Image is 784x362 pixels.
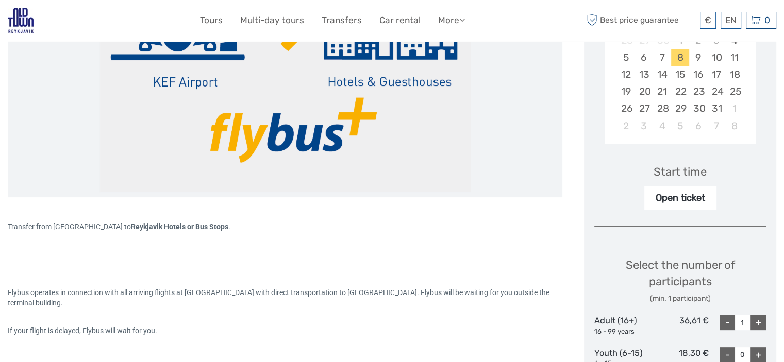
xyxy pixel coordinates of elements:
[707,83,725,100] div: Choose Friday, October 24th, 2025
[200,13,223,28] a: Tours
[721,12,741,29] div: EN
[240,13,304,28] a: Multi-day tours
[594,315,652,336] div: Adult (16+)
[8,326,157,335] span: If your flight is delayed, Flybus will wait for you.
[653,83,671,100] div: Choose Tuesday, October 21st, 2025
[594,257,766,304] div: Select the number of participants
[616,100,635,117] div: Choose Sunday, October 26th, 2025
[705,15,711,25] span: €
[14,18,116,26] p: We're away right now. Please check back later!
[131,222,228,231] strong: Reykjavik Hotels or Bus Stops
[228,222,230,231] span: .
[720,315,735,330] div: -
[616,83,635,100] div: Choose Sunday, October 19th, 2025
[726,100,744,117] div: Choose Saturday, November 1st, 2025
[689,117,707,134] div: Choose Thursday, November 6th, 2025
[8,222,228,231] span: Transfer from [GEOGRAPHIC_DATA] to
[119,16,131,28] button: Open LiveChat chat widget
[726,83,744,100] div: Choose Saturday, October 25th, 2025
[608,32,753,134] div: month 2025-10
[671,117,689,134] div: Choose Wednesday, November 5th, 2025
[750,315,766,330] div: +
[635,66,653,83] div: Choose Monday, October 13th, 2025
[379,13,421,28] a: Car rental
[671,66,689,83] div: Choose Wednesday, October 15th, 2025
[726,49,744,66] div: Choose Saturday, October 11th, 2025
[616,66,635,83] div: Choose Sunday, October 12th, 2025
[8,8,34,33] img: 3594-675a8020-bb5e-44e2-ad73-0542bc91ef0d_logo_small.jpg
[654,164,707,180] div: Start time
[653,66,671,83] div: Choose Tuesday, October 14th, 2025
[635,100,653,117] div: Choose Monday, October 27th, 2025
[653,49,671,66] div: Choose Tuesday, October 7th, 2025
[689,66,707,83] div: Choose Thursday, October 16th, 2025
[689,100,707,117] div: Choose Thursday, October 30th, 2025
[726,66,744,83] div: Choose Saturday, October 18th, 2025
[763,15,772,25] span: 0
[594,294,766,304] div: (min. 1 participant)
[322,13,362,28] a: Transfers
[635,83,653,100] div: Choose Monday, October 20th, 2025
[689,49,707,66] div: Choose Thursday, October 9th, 2025
[616,117,635,134] div: Choose Sunday, November 2nd, 2025
[584,12,697,29] span: Best price guarantee
[653,117,671,134] div: Choose Tuesday, November 4th, 2025
[8,288,551,307] span: Flybus operates in connection with all arriving flights at [GEOGRAPHIC_DATA] with direct transpor...
[671,49,689,66] div: Choose Wednesday, October 8th, 2025
[644,186,716,210] div: Open ticket
[635,49,653,66] div: Choose Monday, October 6th, 2025
[707,100,725,117] div: Choose Friday, October 31st, 2025
[707,117,725,134] div: Choose Friday, November 7th, 2025
[594,327,652,337] div: 16 - 99 years
[616,49,635,66] div: Choose Sunday, October 5th, 2025
[689,83,707,100] div: Choose Thursday, October 23rd, 2025
[635,117,653,134] div: Choose Monday, November 3rd, 2025
[652,315,709,336] div: 36,61 €
[707,49,725,66] div: Choose Friday, October 10th, 2025
[671,100,689,117] div: Choose Wednesday, October 29th, 2025
[671,83,689,100] div: Choose Wednesday, October 22nd, 2025
[726,117,744,134] div: Choose Saturday, November 8th, 2025
[707,66,725,83] div: Choose Friday, October 17th, 2025
[438,13,465,28] a: More
[653,100,671,117] div: Choose Tuesday, October 28th, 2025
